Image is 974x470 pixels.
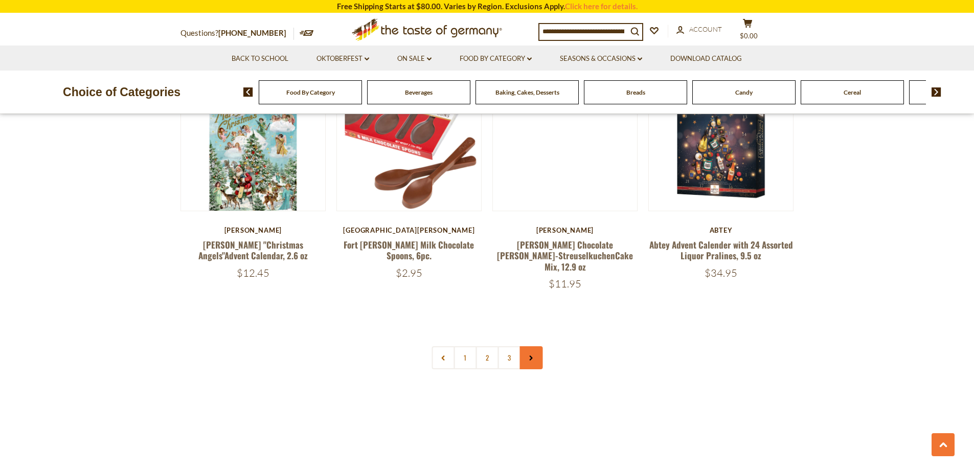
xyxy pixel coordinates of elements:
a: Click here for details. [565,2,638,11]
img: Abtey Advent Calender with 24 Assorted Liquor Pralines, 9.5 oz [649,66,794,211]
a: Food By Category [460,53,532,64]
span: $0.00 [740,32,758,40]
span: $34.95 [705,266,737,279]
a: Breads [626,88,645,96]
div: [GEOGRAPHIC_DATA][PERSON_NAME] [336,226,482,234]
a: Oktoberfest [316,53,369,64]
button: $0.00 [733,18,763,44]
div: [PERSON_NAME] [492,226,638,234]
a: Seasons & Occasions [560,53,642,64]
a: Beverages [405,88,433,96]
a: 2 [475,346,499,369]
img: previous arrow [243,87,253,97]
a: Abtey Advent Calender with 24 Assorted Liquor Pralines, 9.5 oz [649,238,793,262]
span: Account [689,25,722,33]
a: Cereal [844,88,861,96]
a: [PERSON_NAME] Chocolate [PERSON_NAME]-StreuselkuchenCake Mix, 12.9 oz [497,238,633,273]
img: Fort Knox Milk Chocolate Spoons, 6pc. [337,66,482,211]
img: Heidel "Christmas Angels"Advent Calendar, 2.6 oz [181,66,326,211]
a: 3 [497,346,520,369]
a: Download Catalog [670,53,742,64]
a: Back to School [232,53,288,64]
a: [PERSON_NAME] "Christmas Angels"Advent Calendar, 2.6 oz [198,238,308,262]
a: On Sale [397,53,432,64]
p: Questions? [180,27,294,40]
div: Abtey [648,226,794,234]
span: $12.45 [237,266,269,279]
span: $2.95 [396,266,422,279]
div: [PERSON_NAME] [180,226,326,234]
a: Candy [735,88,753,96]
a: 1 [454,346,477,369]
a: Fort [PERSON_NAME] Milk Chocolate Spoons, 6pc. [344,238,474,262]
a: [PHONE_NUMBER] [218,28,286,37]
a: Food By Category [286,88,335,96]
a: Account [676,24,722,35]
img: next arrow [932,87,941,97]
span: $11.95 [549,277,581,290]
a: Baking, Cakes, Desserts [495,88,559,96]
